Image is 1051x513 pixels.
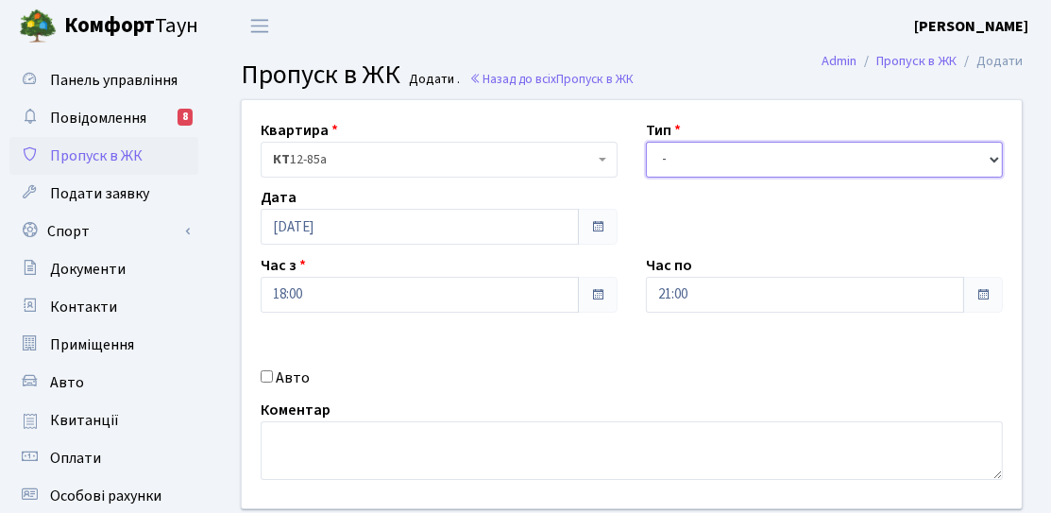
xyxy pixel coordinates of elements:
[876,51,957,71] a: Пропуск в ЖК
[469,70,634,88] a: Назад до всіхПропуск в ЖК
[50,259,126,280] span: Документи
[914,16,1028,37] b: [PERSON_NAME]
[50,145,143,166] span: Пропуск в ЖК
[261,186,297,209] label: Дата
[261,119,338,142] label: Квартира
[646,254,692,277] label: Час по
[236,10,283,42] button: Переключити навігацію
[50,372,84,393] span: Авто
[50,334,134,355] span: Приміщення
[50,70,178,91] span: Панель управління
[273,150,290,169] b: КТ
[9,175,198,213] a: Подати заявку
[261,142,618,178] span: <b>КТ</b>&nbsp;&nbsp;&nbsp;&nbsp;12-85а
[9,99,198,137] a: Повідомлення8
[793,42,1051,81] nav: breadcrumb
[9,288,198,326] a: Контакти
[9,61,198,99] a: Панель управління
[646,119,681,142] label: Тип
[261,254,306,277] label: Час з
[50,297,117,317] span: Контакти
[914,15,1028,38] a: [PERSON_NAME]
[50,410,119,431] span: Квитанції
[9,137,198,175] a: Пропуск в ЖК
[64,10,198,43] span: Таун
[64,10,155,41] b: Комфорт
[50,448,101,469] span: Оплати
[276,367,310,389] label: Авто
[556,70,634,88] span: Пропуск в ЖК
[957,51,1023,72] li: Додати
[50,108,146,128] span: Повідомлення
[19,8,57,45] img: logo.png
[9,213,198,250] a: Спорт
[9,326,198,364] a: Приміщення
[50,183,149,204] span: Подати заявку
[241,56,400,94] span: Пропуск в ЖК
[9,439,198,477] a: Оплати
[406,72,461,88] small: Додати .
[273,150,594,169] span: <b>КТ</b>&nbsp;&nbsp;&nbsp;&nbsp;12-85а
[822,51,856,71] a: Admin
[9,250,198,288] a: Документи
[9,364,198,402] a: Авто
[261,399,331,421] label: Коментар
[178,109,193,126] div: 8
[50,486,161,506] span: Особові рахунки
[9,402,198,439] a: Квитанції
